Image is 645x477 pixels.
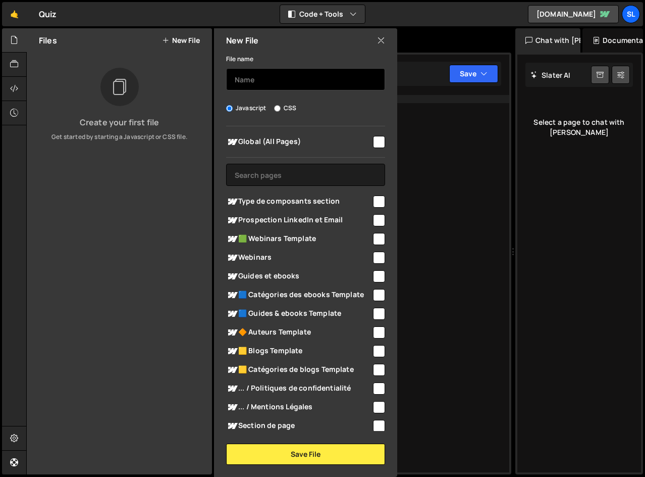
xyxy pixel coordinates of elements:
input: Javascript [226,105,233,112]
h2: New File [226,35,258,46]
a: [DOMAIN_NAME] [528,5,619,23]
span: 🟦 Catégories des ebooks Template [226,289,371,301]
button: Code + Tools [280,5,365,23]
h2: Slater AI [530,70,571,80]
span: 🟩 Webinars Template [226,233,371,245]
h3: Create your first file [35,118,204,126]
span: Prospection LinkedIn et Email [226,214,371,226]
div: Chat with [PERSON_NAME] [515,28,580,53]
div: Documentation [582,28,643,53]
span: ​🟨 Blogs Template [226,345,371,357]
span: Guides et ebooks [226,270,371,282]
h2: Files [39,35,57,46]
span: 🔶 Auteurs Template [226,326,371,339]
label: File name [226,54,253,64]
span: ... / Politiques de confidentialité [226,383,371,395]
span: 🟦 Guides & ebooks Template [226,308,371,320]
div: Select a page to chat with [PERSON_NAME] [525,102,633,152]
label: Javascript [226,103,266,113]
button: Save File [226,444,385,465]
input: Search pages [226,164,385,186]
span: Type de composants section [226,196,371,208]
p: Get started by starting a Javascript or CSS file. [35,132,204,141]
a: 🤙 [2,2,27,26]
span: ​🟨 Catégories de blogs Template [226,364,371,376]
input: CSS [274,105,281,112]
button: Save [449,65,498,83]
span: Global (All Pages) [226,136,371,148]
span: Section de page [226,420,371,432]
span: ... / Mentions Légales [226,401,371,413]
div: Quiz [39,8,57,20]
span: Webinars [226,252,371,264]
input: Name [226,68,385,90]
button: New File [162,36,200,44]
a: SL [622,5,640,23]
label: CSS [274,103,296,113]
